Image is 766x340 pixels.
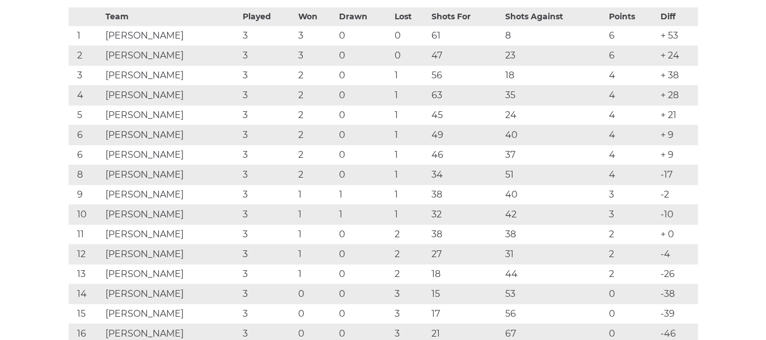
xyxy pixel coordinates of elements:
th: Shots Against [502,8,606,26]
td: 4 [69,86,103,106]
td: + 28 [658,86,697,106]
td: 3 [69,66,103,86]
td: 3 [240,46,295,66]
th: Drawn [336,8,392,26]
td: 46 [429,145,502,165]
td: 11 [69,225,103,245]
td: + 53 [658,26,697,46]
td: 1 [392,86,429,106]
td: 23 [502,46,606,66]
td: 61 [429,26,502,46]
td: 0 [336,86,392,106]
td: 3 [606,205,658,225]
th: Points [606,8,658,26]
td: 2 [69,46,103,66]
td: 3 [240,145,295,165]
td: 2 [392,265,429,284]
td: -39 [658,304,697,324]
td: 8 [69,165,103,185]
td: 3 [295,46,336,66]
td: [PERSON_NAME] [103,185,240,205]
td: -17 [658,165,697,185]
td: 2 [606,225,658,245]
td: 0 [606,284,658,304]
td: 3 [240,185,295,205]
td: 0 [336,225,392,245]
td: 0 [606,304,658,324]
td: 0 [295,304,336,324]
td: [PERSON_NAME] [103,265,240,284]
td: 4 [606,145,658,165]
td: 0 [336,165,392,185]
td: 49 [429,125,502,145]
td: -2 [658,185,697,205]
td: 56 [429,66,502,86]
td: 3 [240,106,295,125]
td: [PERSON_NAME] [103,125,240,145]
td: 1 [295,185,336,205]
td: [PERSON_NAME] [103,106,240,125]
td: 37 [502,145,606,165]
td: 3 [240,225,295,245]
td: 14 [69,284,103,304]
th: Lost [392,8,429,26]
td: 1 [392,205,429,225]
td: + 21 [658,106,697,125]
td: 38 [429,185,502,205]
td: 0 [336,46,392,66]
td: 0 [336,106,392,125]
td: 2 [606,265,658,284]
td: 34 [429,165,502,185]
td: 6 [606,46,658,66]
td: 3 [240,304,295,324]
td: 5 [69,106,103,125]
td: 44 [502,265,606,284]
td: + 9 [658,145,697,165]
td: 0 [295,284,336,304]
td: 27 [429,245,502,265]
td: 15 [429,284,502,304]
td: 2 [295,145,336,165]
td: 1 [392,165,429,185]
td: 0 [336,284,392,304]
td: 2 [295,106,336,125]
td: -10 [658,205,697,225]
td: 3 [240,205,295,225]
td: 4 [606,106,658,125]
td: 8 [502,26,606,46]
td: [PERSON_NAME] [103,205,240,225]
td: 3 [240,125,295,145]
td: 1 [392,125,429,145]
th: Played [240,8,295,26]
td: 0 [392,26,429,46]
td: 0 [336,304,392,324]
td: 3 [240,284,295,304]
th: Team [103,8,240,26]
td: 0 [336,26,392,46]
td: 40 [502,185,606,205]
td: 1 [295,265,336,284]
th: Diff [658,8,697,26]
td: [PERSON_NAME] [103,245,240,265]
td: 0 [336,145,392,165]
td: 3 [240,26,295,46]
td: [PERSON_NAME] [103,26,240,46]
td: 2 [606,245,658,265]
td: 63 [429,86,502,106]
td: 24 [502,106,606,125]
td: 1 [69,26,103,46]
td: 2 [295,125,336,145]
td: 9 [69,185,103,205]
td: 1 [336,205,392,225]
td: 4 [606,86,658,106]
td: 51 [502,165,606,185]
td: 6 [606,26,658,46]
td: -26 [658,265,697,284]
td: 15 [69,304,103,324]
td: + 38 [658,66,697,86]
td: [PERSON_NAME] [103,304,240,324]
td: 2 [295,86,336,106]
th: Won [295,8,336,26]
td: 3 [240,66,295,86]
td: 1 [336,185,392,205]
